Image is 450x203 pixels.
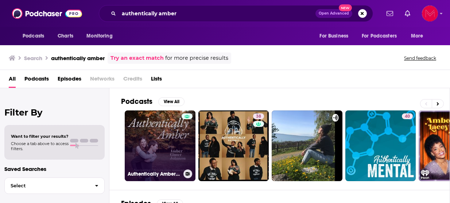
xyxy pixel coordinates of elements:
button: Show profile menu [422,5,438,22]
img: Podchaser - Follow, Share and Rate Podcasts [12,7,82,20]
h3: authentically amber [51,55,105,62]
a: Charts [53,29,78,43]
span: For Business [319,31,348,41]
a: 38 [198,110,269,181]
a: Episodes [58,73,81,88]
a: All [9,73,16,88]
span: For Podcasters [362,31,397,41]
span: 40 [405,113,410,120]
button: View All [158,97,185,106]
button: open menu [81,29,122,43]
span: Select [5,183,89,188]
a: 38 [253,113,264,119]
button: open menu [357,29,407,43]
button: Select [4,177,105,194]
input: Search podcasts, credits, & more... [119,8,315,19]
a: Try an exact match [110,54,164,62]
span: Logged in as Pamelamcclure [422,5,438,22]
span: Charts [58,31,73,41]
a: Show notifications dropdown [384,7,396,20]
a: Podcasts [24,73,49,88]
h2: Filter By [4,107,105,118]
button: open menu [406,29,432,43]
button: open menu [18,29,54,43]
p: Saved Searches [4,165,105,172]
button: Send feedback [402,55,438,61]
div: Search podcasts, credits, & more... [99,5,373,22]
img: User Profile [422,5,438,22]
span: New [339,4,352,11]
h3: Authentically Amber: Navigating Life's Anxious Moments & Everything In-Between [128,171,181,177]
a: 40 [402,113,413,119]
h3: Search [24,55,42,62]
a: PodcastsView All [121,97,185,106]
button: open menu [314,29,357,43]
span: Monitoring [86,31,112,41]
span: Credits [123,73,142,88]
h2: Podcasts [121,97,152,106]
button: Open AdvancedNew [315,9,352,18]
span: Podcasts [23,31,44,41]
span: Want to filter your results? [11,134,69,139]
a: Authentically Amber: Navigating Life's Anxious Moments & Everything In-Between [125,110,195,181]
span: for more precise results [165,54,228,62]
span: Choose a tab above to access filters. [11,141,69,151]
span: 38 [256,113,261,120]
a: 40 [345,110,416,181]
span: Open Advanced [319,12,349,15]
a: Show notifications dropdown [402,7,413,20]
a: Lists [151,73,162,88]
span: More [411,31,423,41]
span: Networks [90,73,115,88]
